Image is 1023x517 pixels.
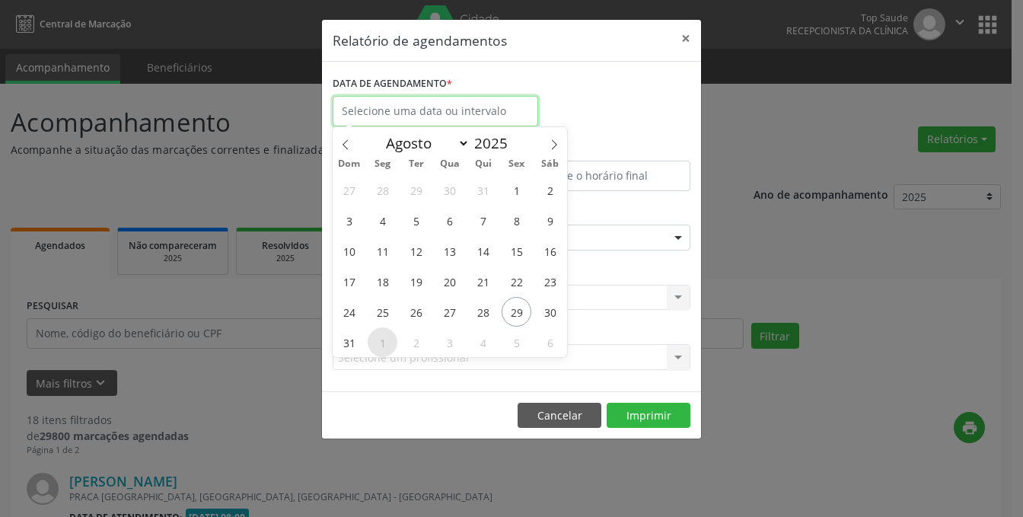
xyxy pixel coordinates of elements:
button: Cancelar [518,403,601,429]
span: Agosto 28, 2025 [468,297,498,327]
span: Agosto 5, 2025 [401,206,431,235]
span: Agosto 16, 2025 [535,236,565,266]
span: Agosto 15, 2025 [502,236,531,266]
span: Sáb [534,159,567,169]
span: Sex [500,159,534,169]
span: Agosto 29, 2025 [502,297,531,327]
span: Agosto 10, 2025 [334,236,364,266]
span: Setembro 3, 2025 [435,327,464,357]
span: Agosto 19, 2025 [401,266,431,296]
h5: Relatório de agendamentos [333,30,507,50]
span: Ter [400,159,433,169]
span: Agosto 7, 2025 [468,206,498,235]
span: Julho 31, 2025 [468,175,498,205]
span: Julho 29, 2025 [401,175,431,205]
span: Dom [333,159,366,169]
button: Imprimir [607,403,690,429]
span: Agosto 30, 2025 [535,297,565,327]
span: Agosto 14, 2025 [468,236,498,266]
span: Julho 28, 2025 [368,175,397,205]
span: Agosto 17, 2025 [334,266,364,296]
span: Agosto 1, 2025 [502,175,531,205]
span: Agosto 18, 2025 [368,266,397,296]
span: Agosto 20, 2025 [435,266,464,296]
span: Agosto 9, 2025 [535,206,565,235]
span: Agosto 23, 2025 [535,266,565,296]
label: ATÉ [515,137,690,161]
span: Agosto 4, 2025 [368,206,397,235]
span: Agosto 24, 2025 [334,297,364,327]
span: Setembro 2, 2025 [401,327,431,357]
span: Setembro 6, 2025 [535,327,565,357]
button: Close [671,20,701,57]
span: Setembro 4, 2025 [468,327,498,357]
span: Setembro 5, 2025 [502,327,531,357]
span: Qua [433,159,467,169]
input: Year [470,133,520,153]
input: Selecione o horário final [515,161,690,191]
span: Agosto 8, 2025 [502,206,531,235]
span: Agosto 3, 2025 [334,206,364,235]
label: DATA DE AGENDAMENTO [333,72,452,96]
span: Agosto 27, 2025 [435,297,464,327]
span: Agosto 12, 2025 [401,236,431,266]
span: Agosto 11, 2025 [368,236,397,266]
span: Agosto 31, 2025 [334,327,364,357]
span: Agosto 6, 2025 [435,206,464,235]
span: Agosto 21, 2025 [468,266,498,296]
input: Selecione uma data ou intervalo [333,96,538,126]
span: Agosto 2, 2025 [535,175,565,205]
span: Agosto 25, 2025 [368,297,397,327]
span: Julho 27, 2025 [334,175,364,205]
span: Qui [467,159,500,169]
span: Agosto 13, 2025 [435,236,464,266]
span: Agosto 26, 2025 [401,297,431,327]
span: Seg [366,159,400,169]
select: Month [379,132,470,154]
span: Agosto 22, 2025 [502,266,531,296]
span: Julho 30, 2025 [435,175,464,205]
span: Setembro 1, 2025 [368,327,397,357]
